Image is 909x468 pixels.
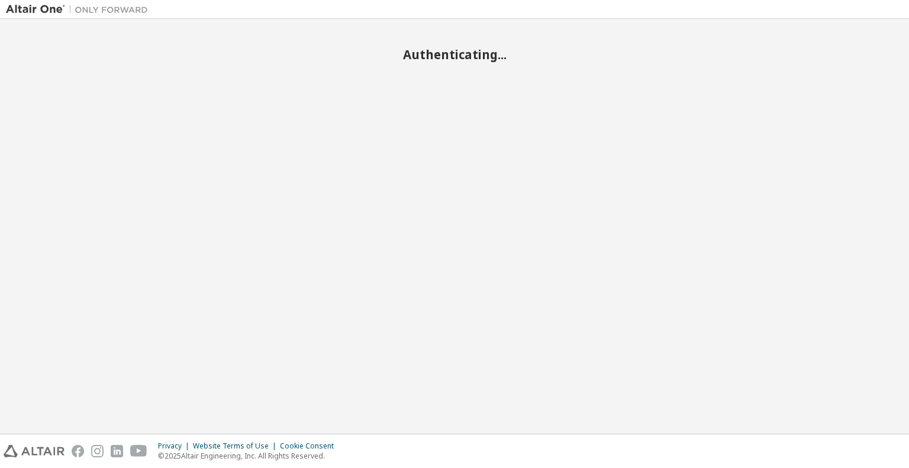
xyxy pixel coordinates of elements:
[4,445,65,457] img: altair_logo.svg
[193,441,280,451] div: Website Terms of Use
[111,445,123,457] img: linkedin.svg
[158,441,193,451] div: Privacy
[6,4,154,15] img: Altair One
[158,451,341,461] p: © 2025 Altair Engineering, Inc. All Rights Reserved.
[91,445,104,457] img: instagram.svg
[6,47,903,62] h2: Authenticating...
[72,445,84,457] img: facebook.svg
[130,445,147,457] img: youtube.svg
[280,441,341,451] div: Cookie Consent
